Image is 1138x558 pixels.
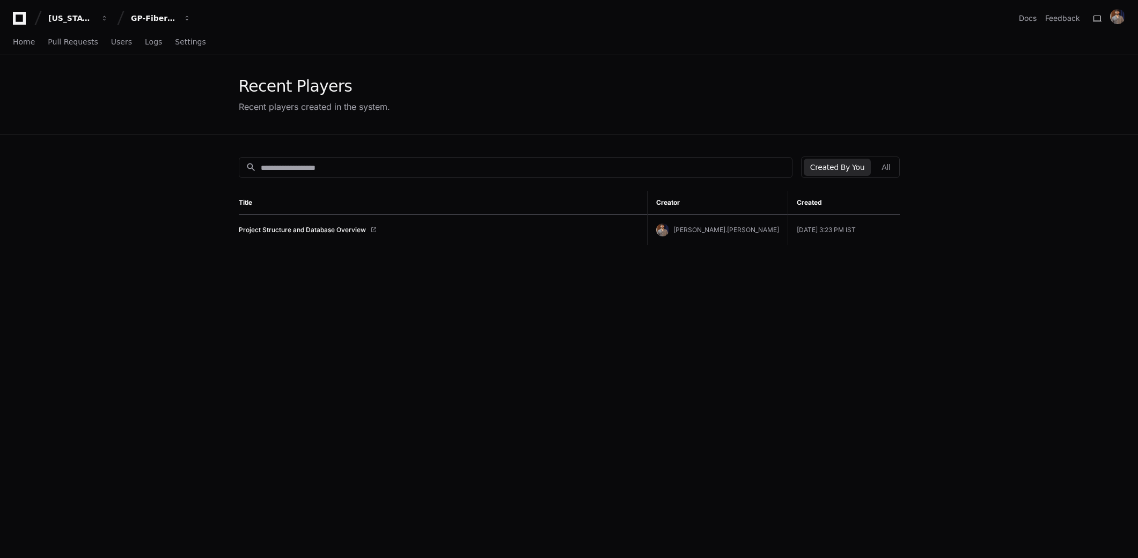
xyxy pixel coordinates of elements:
[239,77,390,96] div: Recent Players
[127,9,195,28] button: GP-FiberOps
[656,224,669,236] img: 176496148
[13,30,35,55] a: Home
[175,39,205,45] span: Settings
[111,39,132,45] span: Users
[145,39,162,45] span: Logs
[246,162,256,173] mat-icon: search
[48,13,94,24] div: [US_STATE] Pacific
[1110,9,1125,24] img: 176496148
[13,39,35,45] span: Home
[111,30,132,55] a: Users
[648,191,788,215] th: Creator
[788,191,900,215] th: Created
[804,159,871,176] button: Created By You
[48,39,98,45] span: Pull Requests
[239,100,390,113] div: Recent players created in the system.
[145,30,162,55] a: Logs
[48,30,98,55] a: Pull Requests
[44,9,113,28] button: [US_STATE] Pacific
[175,30,205,55] a: Settings
[1019,13,1037,24] a: Docs
[1104,523,1133,552] iframe: Open customer support
[131,13,177,24] div: GP-FiberOps
[239,191,648,215] th: Title
[673,226,779,234] span: [PERSON_NAME].[PERSON_NAME]
[788,215,900,245] td: [DATE] 3:23 PM IST
[1045,13,1080,24] button: Feedback
[875,159,897,176] button: All
[239,226,366,234] a: Project Structure and Database Overview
